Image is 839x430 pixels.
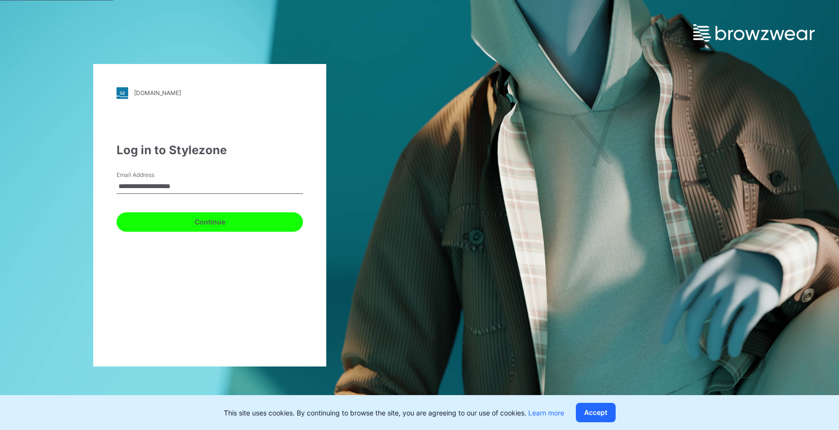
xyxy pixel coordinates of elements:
[576,403,616,422] button: Accept
[117,212,303,232] button: Continue
[117,142,303,159] div: Log in to Stylezone
[117,171,185,179] label: Email Address
[117,87,128,99] img: stylezone-logo.562084cfcfab977791bfbf7441f1a819.svg
[528,409,564,417] a: Learn more
[693,24,815,42] img: browzwear-logo.e42bd6dac1945053ebaf764b6aa21510.svg
[224,408,564,418] p: This site uses cookies. By continuing to browse the site, you are agreeing to our use of cookies.
[134,89,181,96] div: [DOMAIN_NAME]
[117,87,303,99] a: [DOMAIN_NAME]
